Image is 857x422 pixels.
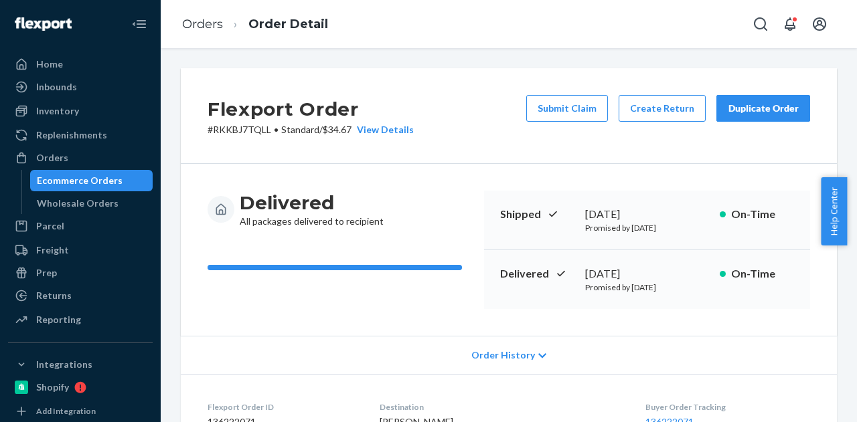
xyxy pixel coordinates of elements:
div: Inventory [36,104,79,118]
button: Open Search Box [747,11,774,37]
div: [DATE] [585,207,709,222]
div: Orders [36,151,68,165]
h3: Delivered [240,191,384,215]
a: Inventory [8,100,153,122]
div: All packages delivered to recipient [240,191,384,228]
h2: Flexport Order [208,95,414,123]
div: Returns [36,289,72,302]
button: Create Return [619,95,706,122]
div: Add Integration [36,405,96,417]
div: Integrations [36,358,92,371]
a: Orders [182,17,223,31]
div: Duplicate Order [728,102,799,115]
div: Home [36,58,63,71]
button: Duplicate Order [716,95,810,122]
div: [DATE] [585,266,709,282]
button: Help Center [821,177,847,245]
dt: Buyer Order Tracking [645,401,810,413]
button: View Details [352,123,414,136]
button: Integrations [8,354,153,375]
div: Freight [36,243,69,257]
img: Flexport logo [15,17,72,31]
iframe: To enrich screen reader interactions, please activate Accessibility in Grammarly extension settings [772,382,844,415]
div: Ecommerce Orders [37,174,123,187]
dt: Flexport Order ID [208,401,358,413]
p: On-Time [731,207,794,222]
a: Wholesale Orders [30,193,153,214]
button: Close Navigation [126,11,153,37]
div: Parcel [36,219,64,233]
a: Order Detail [248,17,328,31]
button: Submit Claim [526,95,608,122]
p: Promised by [DATE] [585,222,709,233]
p: # RKKBJ7TQLL / $34.67 [208,123,414,136]
a: Add Integration [8,403,153,419]
p: On-Time [731,266,794,282]
div: Shopify [36,381,69,394]
p: Delivered [500,266,574,282]
a: Returns [8,285,153,306]
span: • [274,124,279,135]
a: Orders [8,147,153,169]
div: Reporting [36,313,81,326]
span: Order History [471,348,535,362]
div: Replenishments [36,128,107,142]
a: Ecommerce Orders [30,170,153,191]
a: Home [8,54,153,75]
div: Prep [36,266,57,280]
a: Prep [8,262,153,284]
p: Shipped [500,207,574,222]
a: Inbounds [8,76,153,98]
button: Open notifications [777,11,803,37]
a: Reporting [8,309,153,330]
a: Parcel [8,215,153,237]
a: Freight [8,239,153,261]
button: Open account menu [806,11,833,37]
span: Standard [281,124,319,135]
a: Shopify [8,377,153,398]
ol: breadcrumbs [171,5,339,44]
dt: Destination [380,401,625,413]
div: Wholesale Orders [37,197,119,210]
p: Promised by [DATE] [585,282,709,293]
div: Inbounds [36,80,77,94]
a: Replenishments [8,124,153,146]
